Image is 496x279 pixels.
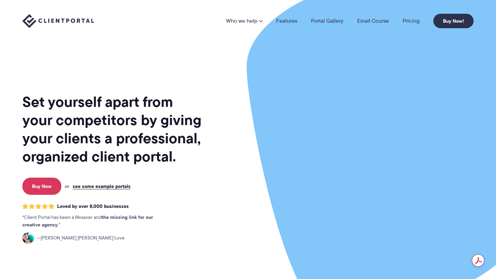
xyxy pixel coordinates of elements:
a: Buy Now [22,178,61,195]
a: Features [276,18,297,24]
a: Portal Gallery [311,18,343,24]
a: Pricing [403,18,420,24]
a: Who we help [226,18,262,24]
a: Buy Now! [433,14,474,28]
a: Email Course [357,18,389,24]
span: Loved by over 8,000 businesses [57,203,129,209]
a: see some example portals [73,183,131,189]
strong: the missing link for our creative agency [22,213,153,228]
span: [PERSON_NAME] [PERSON_NAME] Love [37,234,125,242]
h1: Set yourself apart from your competitors by giving your clients a professional, organized client ... [22,93,203,166]
span: or [65,183,69,189]
p: Client Portal has been a lifesaver and . [22,214,167,229]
